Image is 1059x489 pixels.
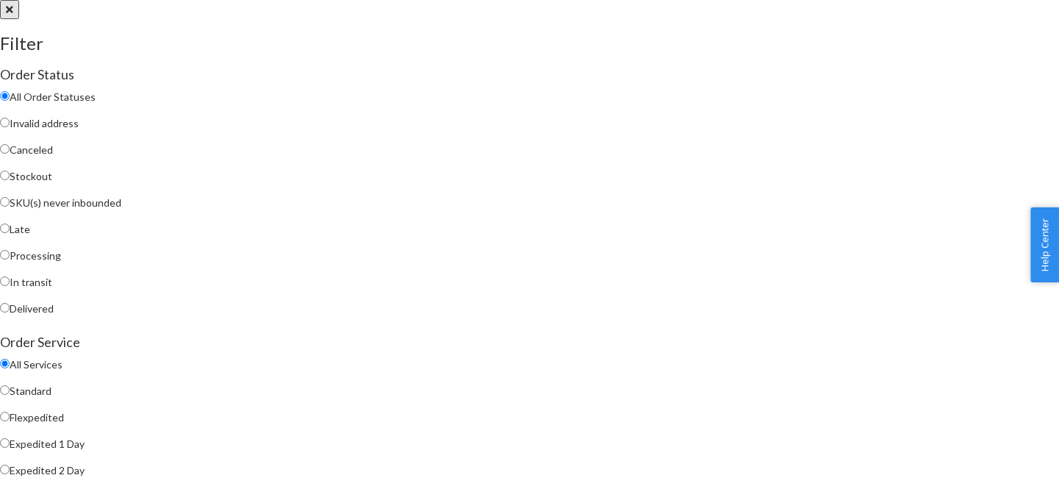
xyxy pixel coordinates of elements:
span: Canceled [10,143,53,156]
span: All Services [10,358,63,371]
span: All Order Statuses [10,90,96,103]
span: Processing [10,249,61,262]
span: Standard [10,385,51,397]
span: SKU(s) never inbounded [10,196,121,209]
span: Invalid address [10,117,79,129]
span: In transit [10,276,52,288]
span: Expedited 2 Day [10,464,85,476]
span: Stockout [10,170,52,182]
span: Delivered [10,302,54,315]
span: Flexpedited [10,411,64,424]
span: Expedited 1 Day [10,438,85,450]
span: Late [10,223,30,235]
